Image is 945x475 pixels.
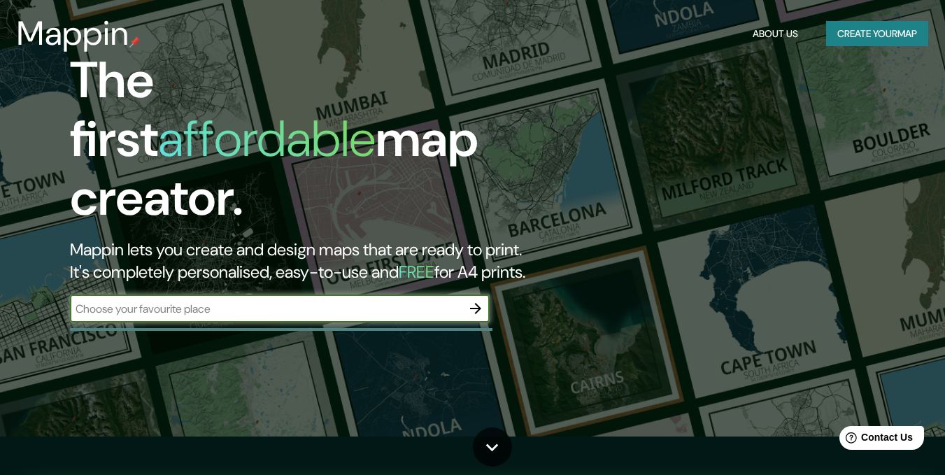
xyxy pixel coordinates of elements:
[129,36,141,48] img: mappin-pin
[17,14,129,53] h3: Mappin
[70,239,543,283] h2: Mappin lets you create and design maps that are ready to print. It's completely personalised, eas...
[70,301,462,317] input: Choose your favourite place
[399,261,434,283] h5: FREE
[820,420,930,460] iframe: Help widget launcher
[70,51,543,239] h1: The first map creator.
[158,106,376,171] h1: affordable
[747,21,804,47] button: About Us
[826,21,928,47] button: Create yourmap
